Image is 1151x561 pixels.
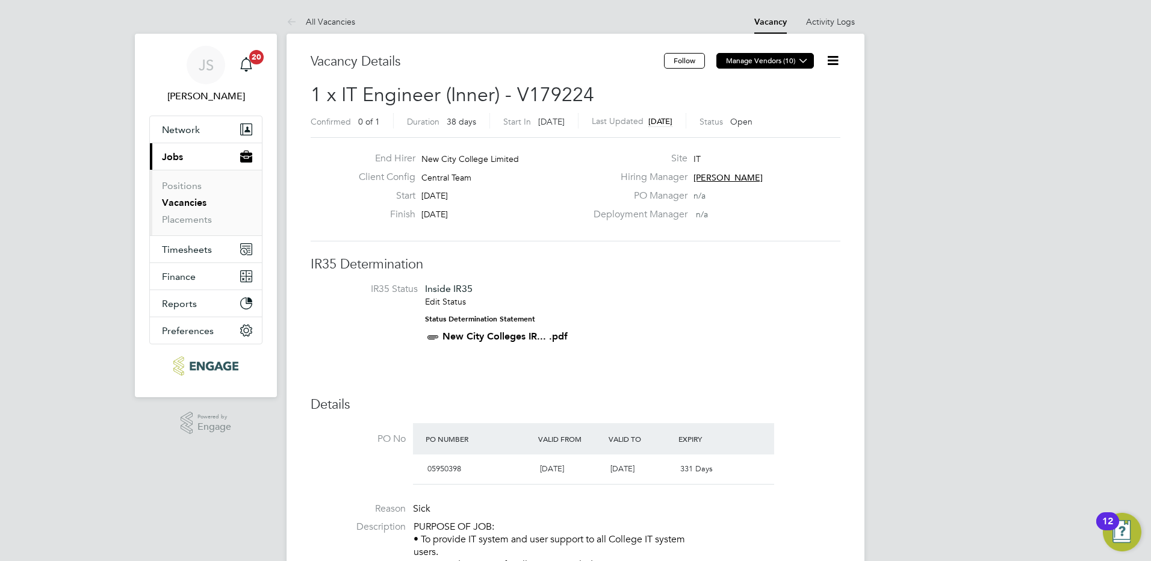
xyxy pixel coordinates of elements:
[150,290,262,317] button: Reports
[1102,521,1113,537] div: 12
[592,116,644,126] label: Last Updated
[150,143,262,170] button: Jobs
[503,116,531,127] label: Start In
[173,356,238,376] img: ncclondon-logo-retina.png
[716,53,814,69] button: Manage Vendors (10)
[754,17,787,27] a: Vacancy
[1103,513,1141,551] button: Open Resource Center, 12 new notifications
[538,116,565,127] span: [DATE]
[150,236,262,262] button: Timesheets
[162,298,197,309] span: Reports
[311,396,840,414] h3: Details
[162,271,196,282] span: Finance
[610,463,634,474] span: [DATE]
[693,153,701,164] span: IT
[234,46,258,84] a: 20
[425,315,535,323] strong: Status Determination Statement
[150,263,262,290] button: Finance
[162,151,183,163] span: Jobs
[693,172,763,183] span: [PERSON_NAME]
[199,57,214,73] span: JS
[149,356,262,376] a: Go to home page
[162,124,200,135] span: Network
[149,89,262,104] span: James Sanger
[162,197,206,208] a: Vacancies
[423,428,535,450] div: PO Number
[349,152,415,165] label: End Hirer
[427,463,461,474] span: 05950398
[442,330,568,342] a: New City Colleges IR... .pdf
[150,116,262,143] button: Network
[358,116,380,127] span: 0 of 1
[197,422,231,432] span: Engage
[311,116,351,127] label: Confirmed
[149,46,262,104] a: JS[PERSON_NAME]
[162,244,212,255] span: Timesheets
[311,53,664,70] h3: Vacancy Details
[730,116,752,127] span: Open
[150,170,262,235] div: Jobs
[606,428,676,450] div: Valid To
[675,428,746,450] div: Expiry
[311,521,406,533] label: Description
[586,208,687,221] label: Deployment Manager
[680,463,713,474] span: 331 Days
[421,153,519,164] span: New City College Limited
[249,50,264,64] span: 20
[648,116,672,126] span: [DATE]
[425,283,473,294] span: Inside IR35
[696,209,708,220] span: n/a
[806,16,855,27] a: Activity Logs
[349,190,415,202] label: Start
[421,190,448,201] span: [DATE]
[447,116,476,127] span: 38 days
[425,296,466,307] a: Edit Status
[664,53,705,69] button: Follow
[586,152,687,165] label: Site
[349,208,415,221] label: Finish
[323,283,418,296] label: IR35 Status
[407,116,439,127] label: Duration
[421,172,471,183] span: Central Team
[421,209,448,220] span: [DATE]
[693,190,706,201] span: n/a
[311,256,840,273] h3: IR35 Determination
[586,190,687,202] label: PO Manager
[135,34,277,397] nav: Main navigation
[181,412,232,435] a: Powered byEngage
[162,180,202,191] a: Positions
[413,503,430,515] span: Sick
[287,16,355,27] a: All Vacancies
[586,171,687,184] label: Hiring Manager
[162,214,212,225] a: Placements
[311,503,406,515] label: Reason
[311,433,406,445] label: PO No
[700,116,723,127] label: Status
[349,171,415,184] label: Client Config
[197,412,231,422] span: Powered by
[535,428,606,450] div: Valid From
[311,83,594,107] span: 1 x IT Engineer (Inner) - V179224
[162,325,214,336] span: Preferences
[540,463,564,474] span: [DATE]
[150,317,262,344] button: Preferences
